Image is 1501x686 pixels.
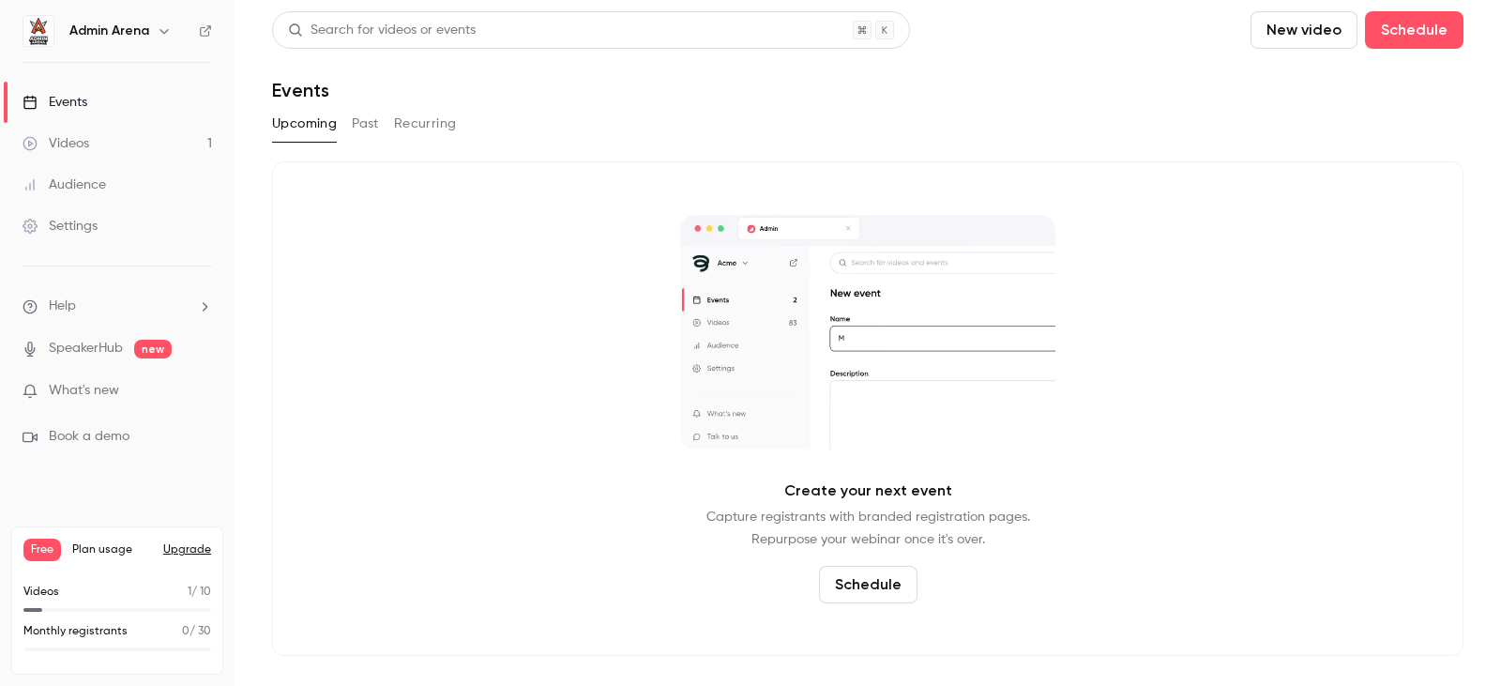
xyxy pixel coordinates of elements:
[23,175,106,194] div: Audience
[1365,11,1463,49] button: Schedule
[352,109,379,139] button: Past
[190,383,212,400] iframe: Noticeable Trigger
[23,16,53,46] img: Admin Arena
[819,566,917,603] button: Schedule
[23,584,59,601] p: Videos
[23,297,212,316] li: help-dropdown-opener
[134,340,172,358] span: new
[163,542,211,557] button: Upgrade
[49,297,76,316] span: Help
[72,542,152,557] span: Plan usage
[49,427,129,447] span: Book a demo
[23,134,89,153] div: Videos
[288,21,476,40] div: Search for videos or events
[394,109,457,139] button: Recurring
[23,217,98,236] div: Settings
[23,539,61,561] span: Free
[49,381,119,401] span: What's new
[784,480,952,502] p: Create your next event
[188,587,191,598] span: 1
[706,506,1030,551] p: Capture registrants with branded registration pages. Repurpose your webinar once it's over.
[272,79,329,101] h1: Events
[23,623,128,640] p: Monthly registrants
[69,22,149,40] h6: Admin Arena
[272,109,337,139] button: Upcoming
[188,584,211,601] p: / 10
[23,93,87,112] div: Events
[1251,11,1357,49] button: New video
[182,626,190,637] span: 0
[49,339,123,358] a: SpeakerHub
[182,623,211,640] p: / 30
